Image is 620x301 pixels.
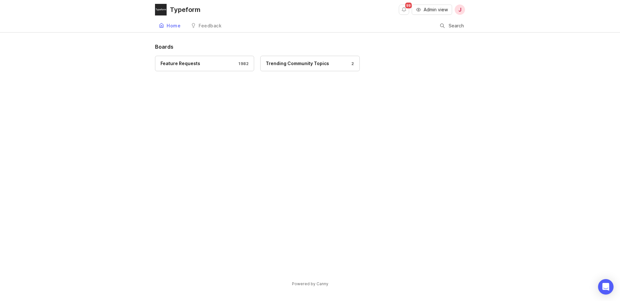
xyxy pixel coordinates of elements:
[167,24,181,28] div: Home
[170,6,201,13] div: Typeform
[291,280,329,287] a: Powered by Canny
[187,19,225,33] a: Feedback
[459,6,461,14] span: J
[266,60,329,67] div: Trending Community Topics
[155,19,184,33] a: Home
[348,61,354,66] div: 2
[260,56,359,71] a: Trending Community Topics2
[155,4,167,15] img: Typeform logo
[455,5,465,15] button: J
[412,5,452,15] button: Admin view
[399,5,409,15] button: Notifications
[155,56,254,71] a: Feature Requests1982
[598,279,614,295] div: Open Intercom Messenger
[160,60,200,67] div: Feature Requests
[235,61,249,66] div: 1982
[199,24,222,28] div: Feedback
[155,43,465,51] h1: Boards
[405,3,412,8] span: 99
[424,6,448,13] span: Admin view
